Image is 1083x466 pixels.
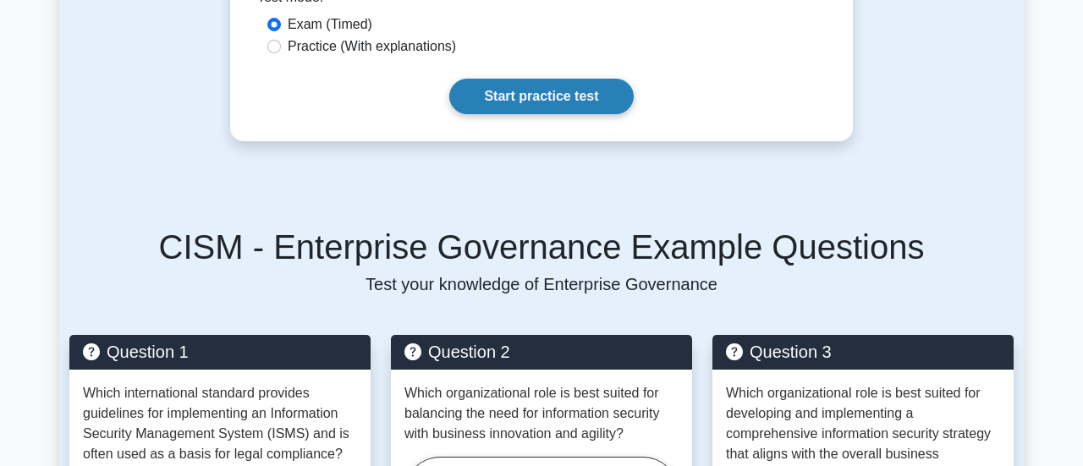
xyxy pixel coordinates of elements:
p: Which organizational role is best suited for balancing the need for information security with bus... [404,383,679,444]
h5: Question 1 [83,342,357,362]
h5: CISM - Enterprise Governance Example Questions [69,227,1014,267]
h5: Question 3 [726,342,1000,362]
h5: Question 2 [404,342,679,362]
label: Exam (Timed) [288,14,372,35]
label: Practice (With explanations) [288,36,456,57]
p: Which international standard provides guidelines for implementing an Information Security Managem... [83,383,357,464]
a: Start practice test [449,79,633,114]
p: Test your knowledge of Enterprise Governance [69,274,1014,294]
